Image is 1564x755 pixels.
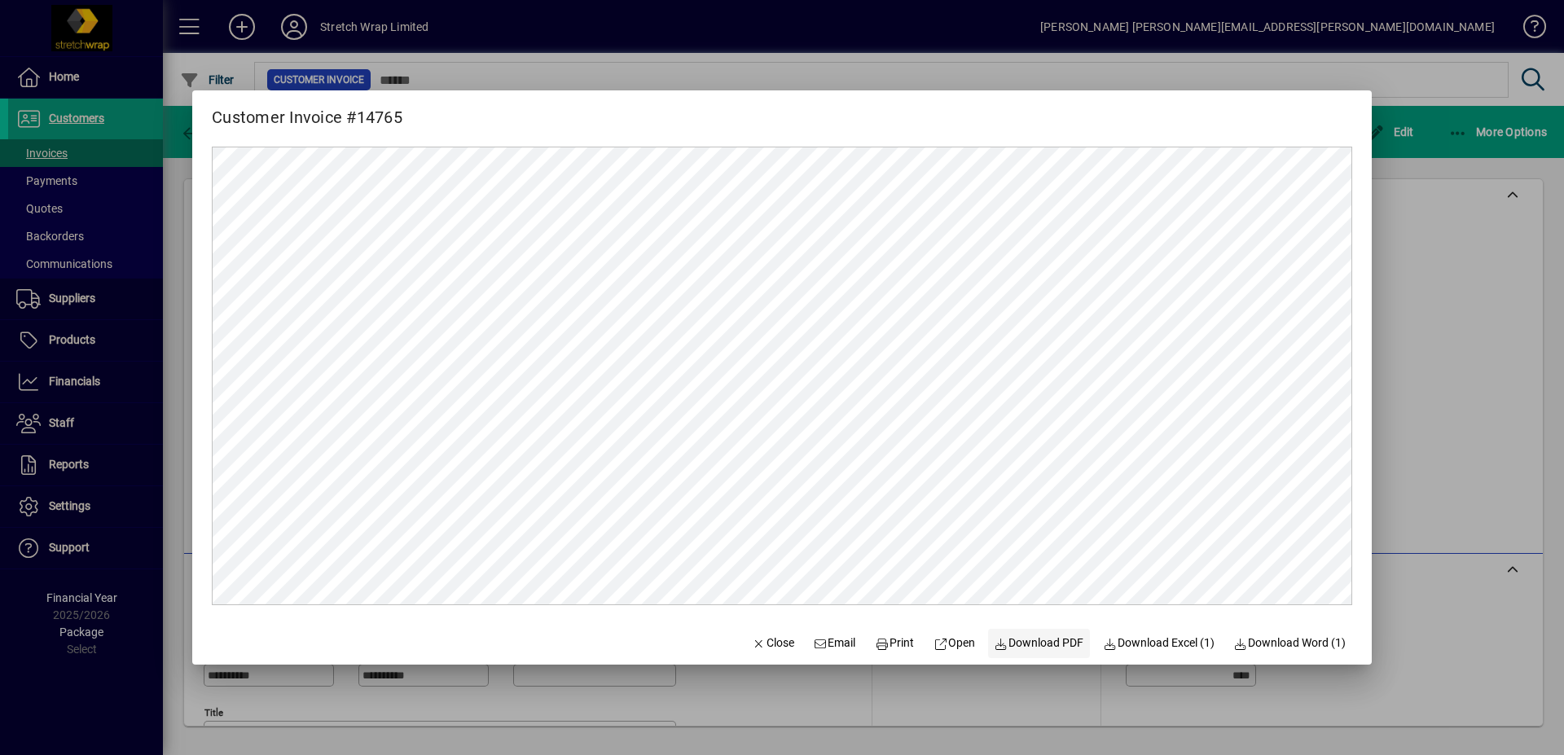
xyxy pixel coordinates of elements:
a: Download PDF [988,629,1091,658]
button: Email [807,629,863,658]
span: Email [814,634,856,652]
button: Print [868,629,920,658]
button: Download Word (1) [1228,629,1353,658]
h2: Customer Invoice #14765 [192,90,422,130]
span: Download PDF [995,634,1084,652]
span: Download Word (1) [1234,634,1347,652]
button: Download Excel (1) [1096,629,1221,658]
span: Open [934,634,975,652]
span: Download Excel (1) [1103,634,1215,652]
button: Close [745,629,801,658]
span: Close [752,634,794,652]
span: Print [875,634,914,652]
a: Open [927,629,982,658]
